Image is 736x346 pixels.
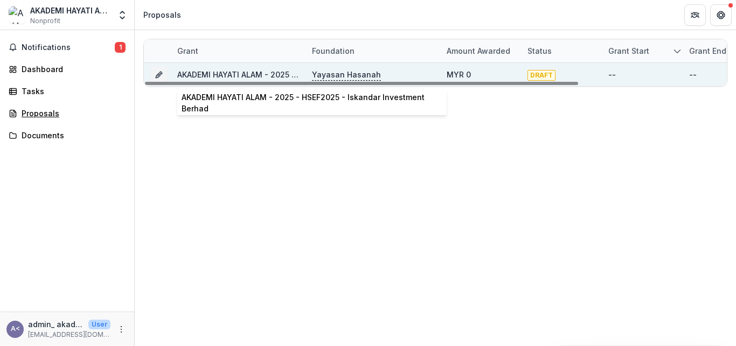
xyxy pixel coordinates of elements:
[305,39,440,62] div: Foundation
[88,320,110,329] p: User
[684,4,706,26] button: Partners
[171,39,305,62] div: Grant
[28,330,110,340] p: [EMAIL_ADDRESS][DOMAIN_NAME]
[4,60,130,78] a: Dashboard
[312,69,381,81] p: Yayasan Hasanah
[22,86,121,97] div: Tasks
[115,323,128,336] button: More
[115,42,126,53] span: 1
[689,69,697,80] div: --
[521,39,602,62] div: Status
[527,70,556,81] span: DRAFT
[22,130,121,141] div: Documents
[521,45,558,57] div: Status
[673,47,682,55] svg: sorted descending
[683,45,733,57] div: Grant end
[22,63,121,75] div: Dashboard
[11,326,20,333] div: admin_ akademihayatialam <akademihayatialamadmn@gmail.com>
[602,45,656,57] div: Grant start
[143,9,181,20] div: Proposals
[177,70,449,79] a: AKADEMI HAYATI ALAM - 2025 - HSEF2025 - Iskandar Investment Berhad
[30,5,110,16] div: AKADEMI HAYATI ALAM
[602,39,683,62] div: Grant start
[171,45,205,57] div: Grant
[115,4,130,26] button: Open entity switcher
[440,39,521,62] div: Amount awarded
[22,43,115,52] span: Notifications
[139,7,185,23] nav: breadcrumb
[447,69,471,80] div: MYR 0
[9,6,26,24] img: AKADEMI HAYATI ALAM
[710,4,732,26] button: Get Help
[4,126,130,144] a: Documents
[305,45,361,57] div: Foundation
[608,69,616,80] div: --
[4,82,130,100] a: Tasks
[30,16,60,26] span: Nonprofit
[22,108,121,119] div: Proposals
[150,66,168,83] button: Grant 3f427173-e278-4f5d-ac97-5c4a69f97679
[28,319,84,330] p: admin_ akademihayatialam <[EMAIL_ADDRESS][DOMAIN_NAME]>
[4,39,130,56] button: Notifications1
[4,104,130,122] a: Proposals
[440,45,517,57] div: Amount awarded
